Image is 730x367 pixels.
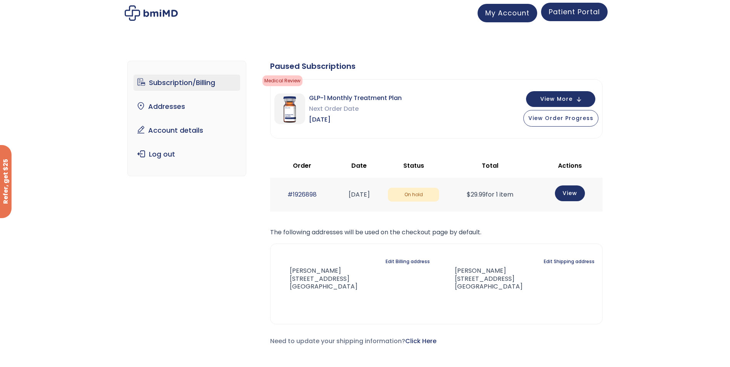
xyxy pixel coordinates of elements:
[270,61,603,72] div: Paused Subscriptions
[134,122,240,138] a: Account details
[293,161,311,170] span: Order
[403,161,424,170] span: Status
[528,114,593,122] span: View Order Progress
[278,267,357,291] address: [PERSON_NAME] [STREET_ADDRESS] [GEOGRAPHIC_DATA]
[270,337,436,345] span: Need to update your shipping information?
[134,98,240,115] a: Addresses
[287,190,317,199] a: #1926898
[443,178,537,211] td: for 1 item
[127,61,246,176] nav: Account pages
[386,256,430,267] a: Edit Billing address
[134,75,240,91] a: Subscription/Billing
[134,146,240,162] a: Log out
[309,103,402,114] span: Next Order Date
[467,190,486,199] span: 29.99
[540,97,573,102] span: View More
[270,227,603,238] p: The following addresses will be used on the checkout page by default.
[262,75,302,86] span: Medical Review
[467,190,471,199] span: $
[555,185,585,201] a: View
[482,161,498,170] span: Total
[405,337,436,345] a: Click Here
[558,161,582,170] span: Actions
[485,8,530,18] span: My Account
[443,267,523,291] address: [PERSON_NAME] [STREET_ADDRESS] [GEOGRAPHIC_DATA]
[549,7,600,17] span: Patient Portal
[388,188,439,202] span: On hold
[274,93,305,124] img: GLP-1 Monthly Treatment Plan
[523,110,598,127] button: View Order Progress
[309,114,402,125] span: [DATE]
[125,5,178,21] img: My account
[351,161,367,170] span: Date
[526,91,595,107] button: View More
[541,3,608,21] a: Patient Portal
[544,256,595,267] a: Edit Shipping address
[349,190,370,199] time: [DATE]
[478,4,537,22] a: My Account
